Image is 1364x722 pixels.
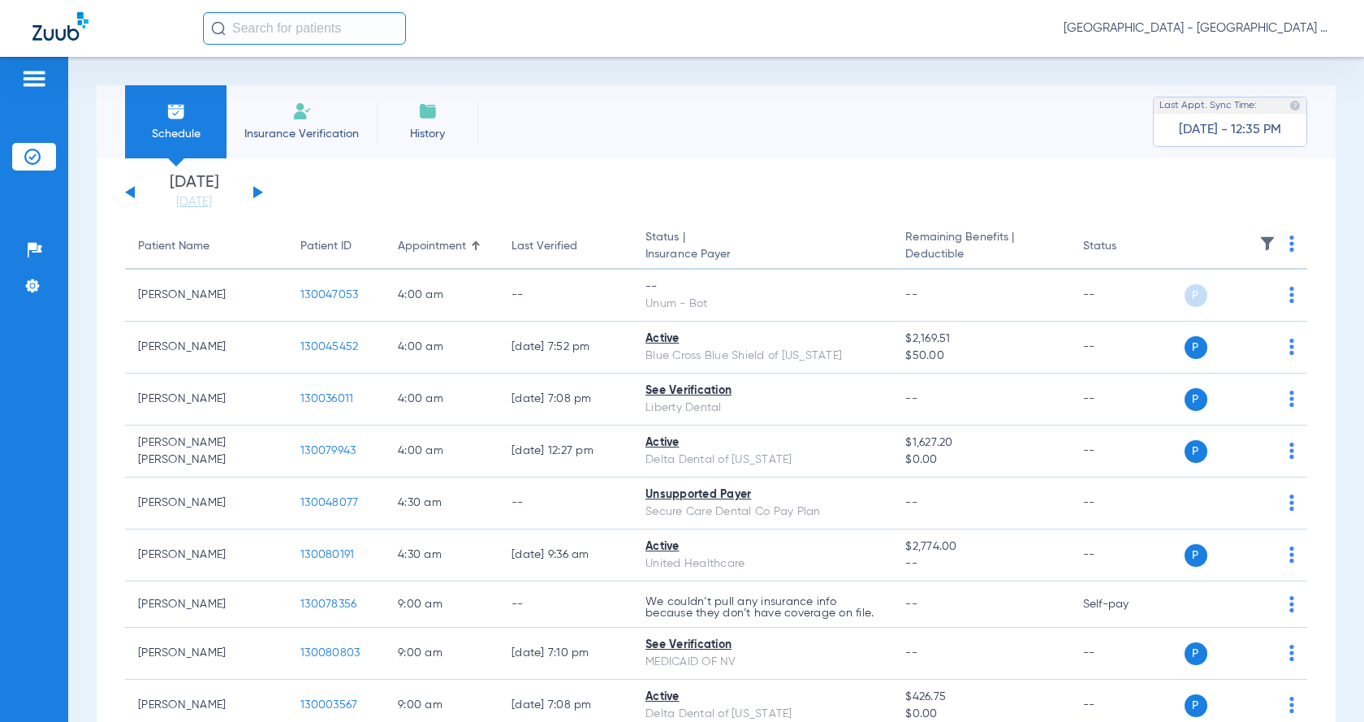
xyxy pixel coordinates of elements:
[645,538,879,556] div: Active
[645,486,879,504] div: Unsupported Payer
[645,348,879,365] div: Blue Cross Blue Shield of [US_STATE]
[239,126,365,142] span: Insurance Verification
[645,596,879,619] p: We couldn’t pull any insurance info because they don’t have coverage on file.
[1289,391,1294,407] img: group-dot-blue.svg
[138,238,274,255] div: Patient Name
[300,445,356,456] span: 130079943
[499,628,632,680] td: [DATE] 7:10 PM
[1289,339,1294,355] img: group-dot-blue.svg
[499,530,632,581] td: [DATE] 9:36 AM
[1289,596,1294,612] img: group-dot-blue.svg
[300,699,357,711] span: 130003567
[1064,20,1332,37] span: [GEOGRAPHIC_DATA] - [GEOGRAPHIC_DATA] General
[645,383,879,400] div: See Verification
[1289,443,1294,459] img: group-dot-blue.svg
[1070,628,1180,680] td: --
[1070,270,1180,322] td: --
[125,628,287,680] td: [PERSON_NAME]
[125,478,287,530] td: [PERSON_NAME]
[905,689,1056,706] span: $426.75
[145,194,243,210] a: [DATE]
[645,654,879,671] div: MEDICAID OF NV
[1185,544,1207,567] span: P
[385,530,499,581] td: 4:30 AM
[1185,642,1207,665] span: P
[300,549,354,560] span: 130080191
[645,504,879,521] div: Secure Care Dental Co Pay Plan
[125,322,287,374] td: [PERSON_NAME]
[125,530,287,581] td: [PERSON_NAME]
[300,238,372,255] div: Patient ID
[645,452,879,469] div: Delta Dental of [US_STATE]
[905,599,917,610] span: --
[1179,122,1281,138] span: [DATE] - 12:35 PM
[1070,581,1180,628] td: Self-pay
[1185,694,1207,717] span: P
[1289,495,1294,511] img: group-dot-blue.svg
[645,434,879,452] div: Active
[499,426,632,478] td: [DATE] 12:27 PM
[1070,224,1180,270] th: Status
[203,12,406,45] input: Search for patients
[211,21,226,36] img: Search Icon
[1070,322,1180,374] td: --
[1070,530,1180,581] td: --
[398,238,466,255] div: Appointment
[645,689,879,706] div: Active
[125,581,287,628] td: [PERSON_NAME]
[145,175,243,210] li: [DATE]
[385,426,499,478] td: 4:00 AM
[645,637,879,654] div: See Verification
[418,102,438,121] img: History
[905,348,1056,365] span: $50.00
[138,238,209,255] div: Patient Name
[300,289,358,300] span: 130047053
[892,224,1069,270] th: Remaining Benefits |
[300,497,358,508] span: 130048077
[300,599,356,610] span: 130078356
[125,270,287,322] td: [PERSON_NAME]
[499,374,632,426] td: [DATE] 7:08 PM
[1185,388,1207,411] span: P
[300,238,352,255] div: Patient ID
[125,374,287,426] td: [PERSON_NAME]
[905,434,1056,452] span: $1,627.20
[632,224,892,270] th: Status |
[1070,478,1180,530] td: --
[1070,426,1180,478] td: --
[499,478,632,530] td: --
[292,102,312,121] img: Manual Insurance Verification
[511,238,577,255] div: Last Verified
[32,12,88,41] img: Zuub Logo
[385,374,499,426] td: 4:00 AM
[1289,236,1294,252] img: group-dot-blue.svg
[905,538,1056,556] span: $2,774.00
[1185,284,1207,307] span: P
[511,238,619,255] div: Last Verified
[645,296,879,313] div: Unum - Bot
[905,331,1056,348] span: $2,169.51
[300,341,358,352] span: 130045452
[905,246,1056,263] span: Deductible
[905,289,917,300] span: --
[905,452,1056,469] span: $0.00
[645,246,879,263] span: Insurance Payer
[385,628,499,680] td: 9:00 AM
[645,400,879,417] div: Liberty Dental
[398,238,486,255] div: Appointment
[645,279,879,296] div: --
[1185,336,1207,359] span: P
[905,497,917,508] span: --
[1289,547,1294,563] img: group-dot-blue.svg
[1289,645,1294,661] img: group-dot-blue.svg
[905,393,917,404] span: --
[1289,697,1294,713] img: group-dot-blue.svg
[499,581,632,628] td: --
[1070,374,1180,426] td: --
[1289,100,1301,111] img: last sync help info
[166,102,186,121] img: Schedule
[905,556,1056,573] span: --
[645,331,879,348] div: Active
[385,478,499,530] td: 4:30 AM
[389,126,466,142] span: History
